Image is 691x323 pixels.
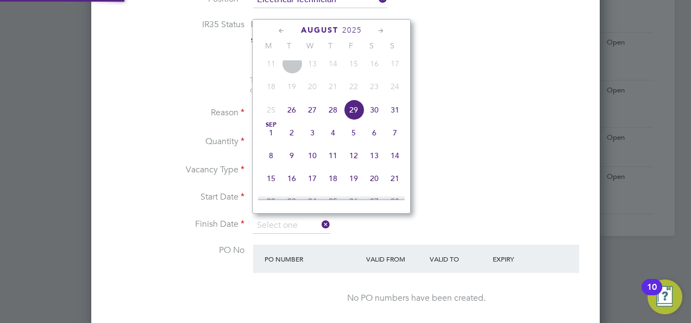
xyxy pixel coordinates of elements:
label: Quantity [109,136,244,147]
strong: Status Determination Statement [251,36,350,44]
span: 20 [302,76,323,97]
label: IR35 Status [109,19,244,30]
span: 11 [323,145,343,166]
span: Inside IR35 [251,19,294,29]
span: T [320,41,341,51]
span: 12 [281,53,302,74]
span: F [341,41,361,51]
div: PO Number [262,249,363,269]
span: 12 [343,145,364,166]
span: S [382,41,403,51]
span: 13 [302,53,323,74]
span: 23 [364,76,385,97]
span: 26 [281,100,302,120]
span: 29 [343,100,364,120]
span: 18 [323,168,343,189]
span: W [299,41,320,51]
span: 23 [281,191,302,212]
span: 14 [323,53,343,74]
div: Valid From [363,249,427,269]
span: 9 [281,145,302,166]
div: 10 [647,287,657,301]
span: 19 [281,76,302,97]
span: 27 [302,100,323,120]
div: No PO numbers have been created. [264,293,568,304]
span: 1 [261,122,281,143]
span: 5 [343,122,364,143]
span: 17 [385,53,405,74]
span: 16 [281,168,302,189]
span: 27 [364,191,385,212]
span: August [301,26,338,35]
span: 21 [385,168,405,189]
span: 22 [343,76,364,97]
span: 14 [385,145,405,166]
span: 17 [302,168,323,189]
span: Sep [261,122,281,128]
input: Select one [253,218,330,234]
span: 31 [385,100,405,120]
span: 20 [364,168,385,189]
span: 2 [281,122,302,143]
span: 15 [343,53,364,74]
span: The status determination for this position can be updated after creating the vacancy [250,75,397,95]
span: 30 [364,100,385,120]
span: 28 [323,100,343,120]
span: 19 [343,168,364,189]
span: 22 [261,191,281,212]
span: 15 [261,168,281,189]
span: 18 [261,76,281,97]
span: 7 [385,122,405,143]
span: 11 [261,53,281,74]
div: Valid To [427,249,491,269]
span: 8 [261,145,281,166]
span: 24 [302,191,323,212]
span: 16 [364,53,385,74]
button: Open Resource Center, 10 new notifications [648,279,682,314]
span: 21 [323,76,343,97]
span: 10 [302,145,323,166]
span: 3 [302,122,323,143]
span: 2025 [342,26,362,35]
span: T [279,41,299,51]
label: Reason [109,107,244,119]
span: 6 [364,122,385,143]
label: Start Date [109,191,244,203]
label: PO No [109,245,244,256]
span: 4 [323,122,343,143]
span: S [361,41,382,51]
div: Expiry [490,249,554,269]
label: Vacancy Type [109,164,244,176]
span: 25 [323,191,343,212]
span: M [258,41,279,51]
label: Finish Date [109,219,244,230]
span: 25 [261,100,281,120]
span: 13 [364,145,385,166]
span: 26 [343,191,364,212]
span: 28 [385,191,405,212]
span: 24 [385,76,405,97]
